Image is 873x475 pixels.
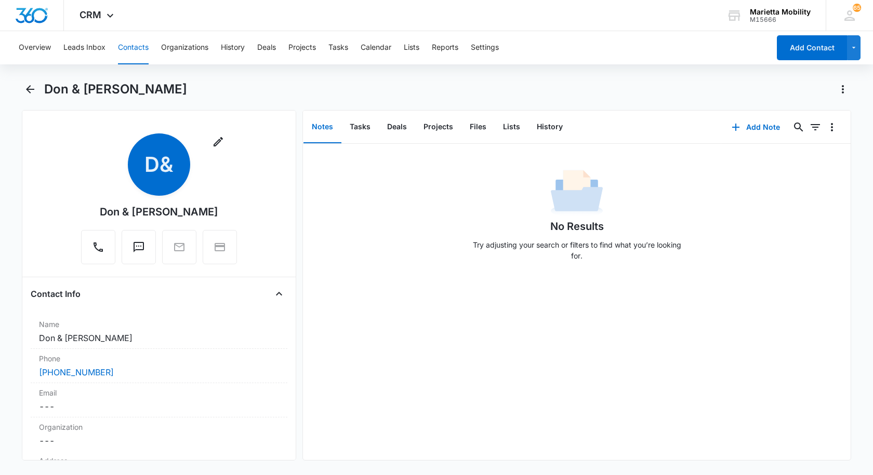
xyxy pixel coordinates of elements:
[161,31,208,64] button: Organizations
[81,230,115,264] button: Call
[853,4,861,12] span: 65
[63,31,105,64] button: Leads Inbox
[19,31,51,64] button: Overview
[551,167,603,219] img: No Data
[22,81,38,98] button: Back
[39,353,279,364] label: Phone
[128,133,190,196] span: D&
[790,119,807,135] button: Search...
[100,204,218,220] div: Don & [PERSON_NAME]
[468,239,686,261] p: Try adjusting your search or filters to find what you’re looking for.
[471,31,499,64] button: Settings
[122,246,156,255] a: Text
[777,35,847,60] button: Add Contact
[118,31,149,64] button: Contacts
[39,400,279,413] dd: ---
[328,31,348,64] button: Tasks
[495,111,528,143] button: Lists
[415,111,461,143] button: Projects
[31,288,81,300] h4: Contact Info
[39,319,279,330] label: Name
[39,366,114,378] a: [PHONE_NUMBER]
[39,387,279,398] label: Email
[31,349,287,383] div: Phone[PHONE_NUMBER]
[122,230,156,264] button: Text
[39,422,279,432] label: Organization
[432,31,458,64] button: Reports
[39,332,279,344] dd: Don & [PERSON_NAME]
[81,246,115,255] a: Call
[39,455,279,466] label: Address
[379,111,415,143] button: Deals
[44,82,187,97] h1: Don & [PERSON_NAME]
[303,111,341,143] button: Notes
[221,31,245,64] button: History
[341,111,379,143] button: Tasks
[824,119,840,135] button: Overflow Menu
[31,383,287,417] div: Email---
[39,435,279,447] dd: ---
[721,115,790,140] button: Add Note
[31,315,287,349] div: NameDon & [PERSON_NAME]
[288,31,316,64] button: Projects
[853,4,861,12] div: notifications count
[528,111,571,143] button: History
[257,31,276,64] button: Deals
[80,9,101,20] span: CRM
[31,417,287,451] div: Organization---
[361,31,391,64] button: Calendar
[835,81,851,98] button: Actions
[750,16,811,23] div: account id
[271,286,287,302] button: Close
[461,111,495,143] button: Files
[807,119,824,135] button: Filters
[550,219,604,234] h1: No Results
[404,31,419,64] button: Lists
[750,8,811,16] div: account name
